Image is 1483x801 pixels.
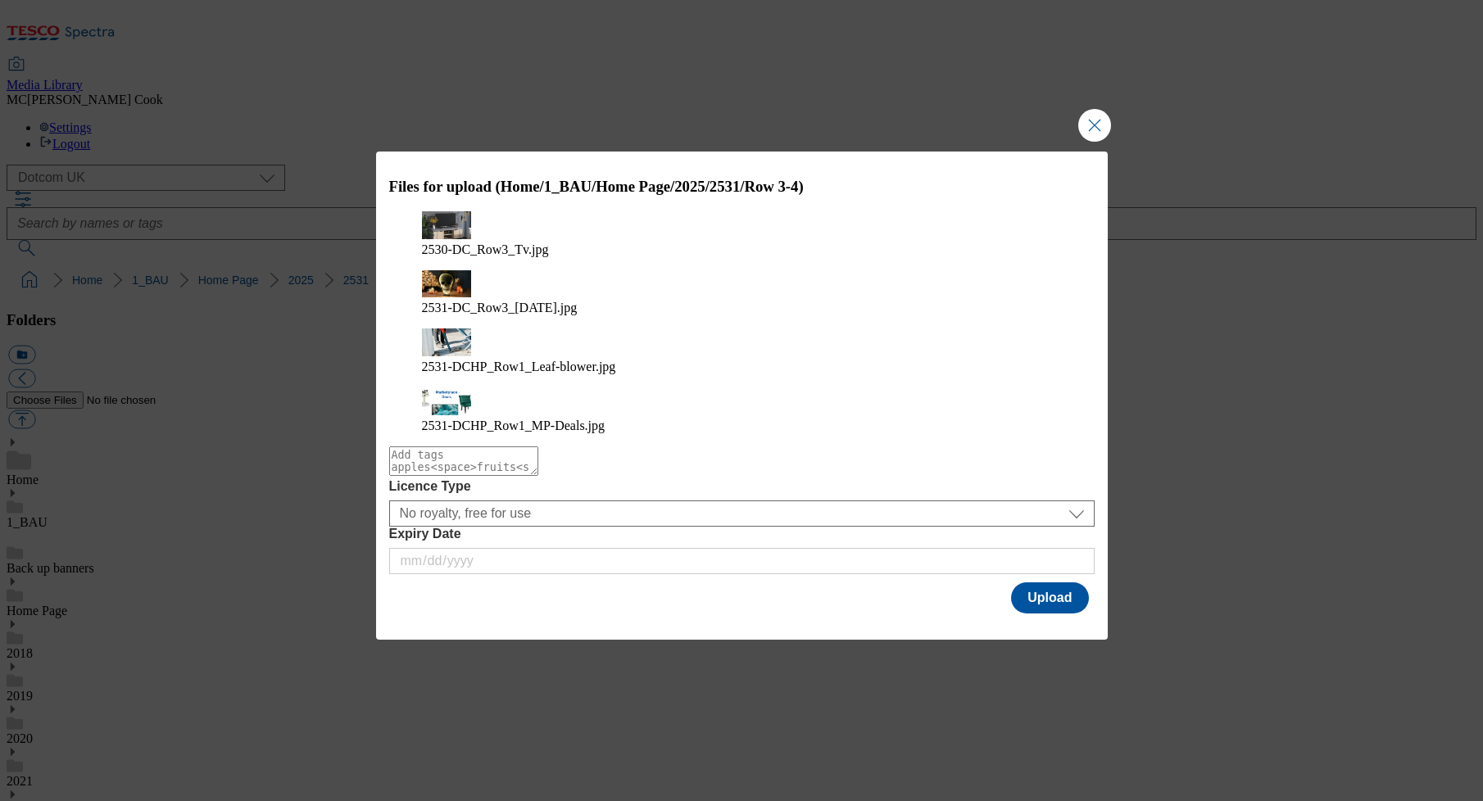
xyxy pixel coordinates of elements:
img: preview [422,328,471,356]
figcaption: 2531-DCHP_Row1_Leaf-blower.jpg [422,360,1062,374]
figcaption: 2530-DC_Row3_Tv.jpg [422,242,1062,257]
img: preview [422,211,471,239]
img: preview [422,387,471,415]
label: Licence Type [389,479,1095,494]
button: Close Modal [1078,109,1111,142]
button: Upload [1011,582,1088,613]
div: Modal [376,152,1108,640]
figcaption: 2531-DCHP_Row1_MP-Deals.jpg [422,419,1062,433]
figcaption: 2531-DC_Row3_[DATE].jpg [422,301,1062,315]
img: preview [422,270,471,298]
label: Expiry Date [389,527,1095,541]
h3: Files for upload (Home/1_BAU/Home Page/2025/2531/Row 3-4) [389,178,1095,196]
